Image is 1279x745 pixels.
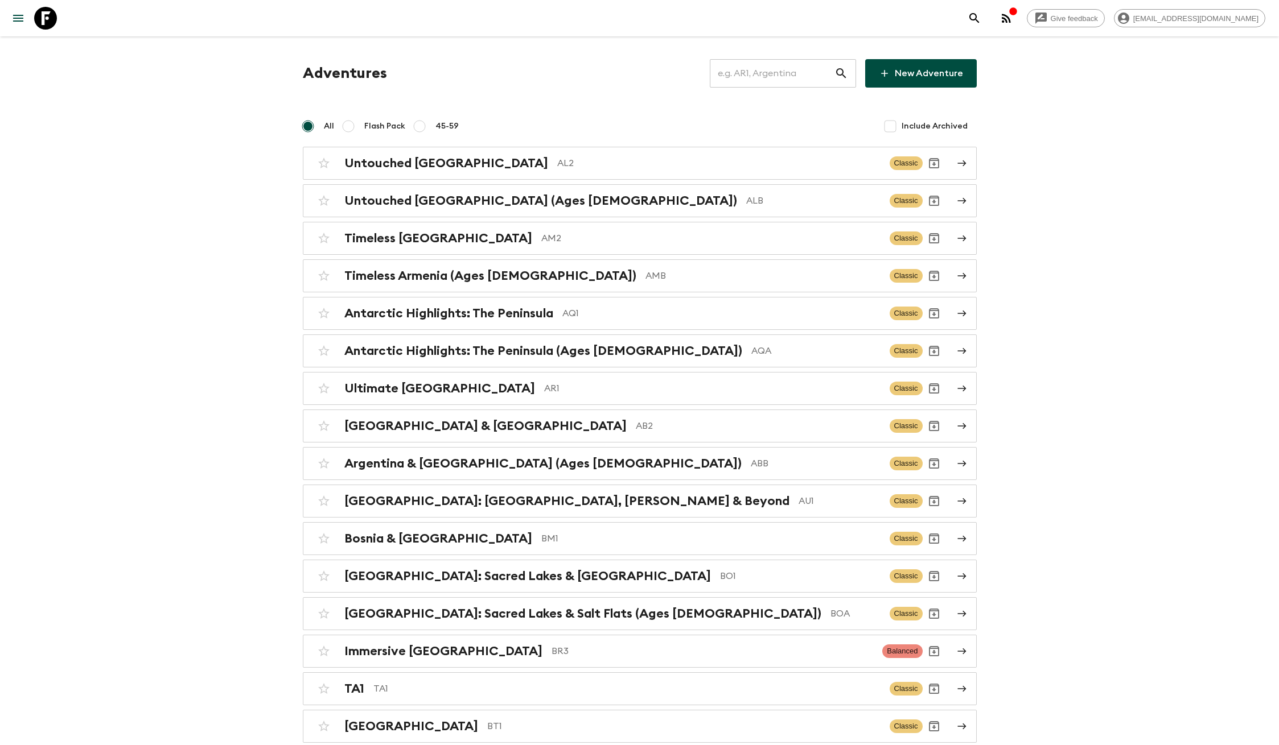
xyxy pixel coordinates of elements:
[923,189,945,212] button: Archive
[710,57,834,89] input: e.g. AR1, Argentina
[552,644,874,658] p: BR3
[344,531,532,546] h2: Bosnia & [GEOGRAPHIC_DATA]
[890,231,923,245] span: Classic
[303,522,977,555] a: Bosnia & [GEOGRAPHIC_DATA]BM1ClassicArchive
[830,607,881,620] p: BOA
[344,606,821,621] h2: [GEOGRAPHIC_DATA]: Sacred Lakes & Salt Flats (Ages [DEMOGRAPHIC_DATA])
[562,307,881,320] p: AQ1
[923,677,945,700] button: Archive
[890,457,923,470] span: Classic
[636,419,881,433] p: AB2
[963,7,986,30] button: search adventures
[902,121,968,132] span: Include Archived
[303,560,977,593] a: [GEOGRAPHIC_DATA]: Sacred Lakes & [GEOGRAPHIC_DATA]BO1ClassicArchive
[303,259,977,292] a: Timeless Armenia (Ages [DEMOGRAPHIC_DATA])AMBClassicArchive
[344,719,478,734] h2: [GEOGRAPHIC_DATA]
[1114,9,1265,27] div: [EMAIL_ADDRESS][DOMAIN_NAME]
[344,306,553,321] h2: Antarctic Highlights: The Peninsula
[7,7,30,30] button: menu
[344,231,532,246] h2: Timeless [GEOGRAPHIC_DATA]
[344,681,364,696] h2: TA1
[303,222,977,255] a: Timeless [GEOGRAPHIC_DATA]AM2ClassicArchive
[923,565,945,587] button: Archive
[541,532,881,545] p: BM1
[890,194,923,208] span: Classic
[344,456,742,471] h2: Argentina & [GEOGRAPHIC_DATA] (Ages [DEMOGRAPHIC_DATA])
[303,297,977,330] a: Antarctic Highlights: The PeninsulaAQ1ClassicArchive
[923,602,945,625] button: Archive
[751,457,881,470] p: ABB
[645,269,881,283] p: AMB
[890,719,923,733] span: Classic
[923,490,945,512] button: Archive
[344,494,789,508] h2: [GEOGRAPHIC_DATA]: [GEOGRAPHIC_DATA], [PERSON_NAME] & Beyond
[923,302,945,325] button: Archive
[923,340,945,362] button: Archive
[923,527,945,550] button: Archive
[435,121,459,132] span: 45-59
[890,532,923,545] span: Classic
[344,644,542,659] h2: Immersive [GEOGRAPHIC_DATA]
[865,59,977,88] a: New Adventure
[557,156,881,170] p: AL2
[890,156,923,170] span: Classic
[344,156,548,171] h2: Untouched [GEOGRAPHIC_DATA]
[1027,9,1105,27] a: Give feedback
[324,121,334,132] span: All
[303,485,977,518] a: [GEOGRAPHIC_DATA]: [GEOGRAPHIC_DATA], [PERSON_NAME] & BeyondAU1ClassicArchive
[487,719,881,733] p: BT1
[890,569,923,583] span: Classic
[890,269,923,283] span: Classic
[890,344,923,358] span: Classic
[344,419,627,433] h2: [GEOGRAPHIC_DATA] & [GEOGRAPHIC_DATA]
[303,409,977,442] a: [GEOGRAPHIC_DATA] & [GEOGRAPHIC_DATA]AB2ClassicArchive
[890,607,923,620] span: Classic
[1127,14,1265,23] span: [EMAIL_ADDRESS][DOMAIN_NAME]
[303,184,977,217] a: Untouched [GEOGRAPHIC_DATA] (Ages [DEMOGRAPHIC_DATA])ALBClassicArchive
[890,382,923,395] span: Classic
[344,343,742,358] h2: Antarctic Highlights: The Peninsula (Ages [DEMOGRAPHIC_DATA])
[303,635,977,668] a: Immersive [GEOGRAPHIC_DATA]BR3BalancedArchive
[923,415,945,437] button: Archive
[373,682,881,696] p: TA1
[923,640,945,663] button: Archive
[923,152,945,175] button: Archive
[890,307,923,320] span: Classic
[303,597,977,630] a: [GEOGRAPHIC_DATA]: Sacred Lakes & Salt Flats (Ages [DEMOGRAPHIC_DATA])BOAClassicArchive
[303,62,387,85] h1: Adventures
[882,644,922,658] span: Balanced
[544,382,881,395] p: AR1
[344,193,737,208] h2: Untouched [GEOGRAPHIC_DATA] (Ages [DEMOGRAPHIC_DATA])
[344,268,636,283] h2: Timeless Armenia (Ages [DEMOGRAPHIC_DATA])
[923,715,945,738] button: Archive
[344,569,711,583] h2: [GEOGRAPHIC_DATA]: Sacred Lakes & [GEOGRAPHIC_DATA]
[303,710,977,743] a: [GEOGRAPHIC_DATA]BT1ClassicArchive
[923,377,945,400] button: Archive
[923,227,945,250] button: Archive
[541,231,881,245] p: AM2
[303,147,977,180] a: Untouched [GEOGRAPHIC_DATA]AL2ClassicArchive
[364,121,405,132] span: Flash Pack
[923,452,945,475] button: Archive
[751,344,881,358] p: AQA
[303,672,977,705] a: TA1TA1ClassicArchive
[746,194,881,208] p: ALB
[923,264,945,287] button: Archive
[1044,14,1104,23] span: Give feedback
[303,372,977,405] a: Ultimate [GEOGRAPHIC_DATA]AR1ClassicArchive
[720,569,881,583] p: BO1
[890,494,923,508] span: Classic
[799,494,881,508] p: AU1
[890,419,923,433] span: Classic
[890,682,923,696] span: Classic
[344,381,535,396] h2: Ultimate [GEOGRAPHIC_DATA]
[303,334,977,367] a: Antarctic Highlights: The Peninsula (Ages [DEMOGRAPHIC_DATA])AQAClassicArchive
[303,447,977,480] a: Argentina & [GEOGRAPHIC_DATA] (Ages [DEMOGRAPHIC_DATA])ABBClassicArchive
